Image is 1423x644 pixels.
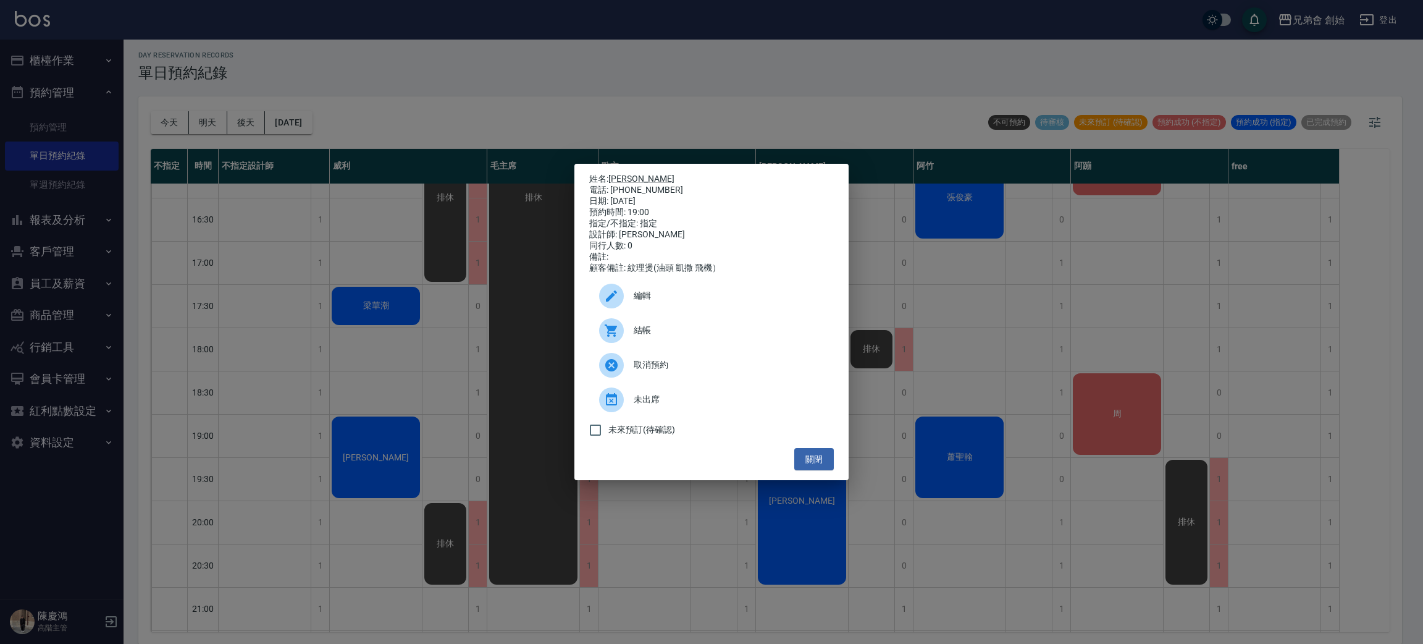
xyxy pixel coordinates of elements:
[634,324,824,337] span: 結帳
[634,358,824,371] span: 取消預約
[634,289,824,302] span: 編輯
[589,279,834,313] div: 編輯
[608,423,675,436] span: 未來預訂(待確認)
[608,174,674,184] a: [PERSON_NAME]
[794,448,834,471] button: 關閉
[589,218,834,229] div: 指定/不指定: 指定
[589,383,834,417] div: 未出席
[589,229,834,240] div: 設計師: [PERSON_NAME]
[589,252,834,263] div: 備註:
[589,207,834,218] div: 預約時間: 19:00
[589,348,834,383] div: 取消預約
[589,313,834,348] a: 結帳
[589,263,834,274] div: 顧客備註: 紋理燙(油頭 凱撒 飛機）
[589,240,834,252] div: 同行人數: 0
[589,174,834,185] p: 姓名:
[589,196,834,207] div: 日期: [DATE]
[589,185,834,196] div: 電話: [PHONE_NUMBER]
[634,393,824,406] span: 未出席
